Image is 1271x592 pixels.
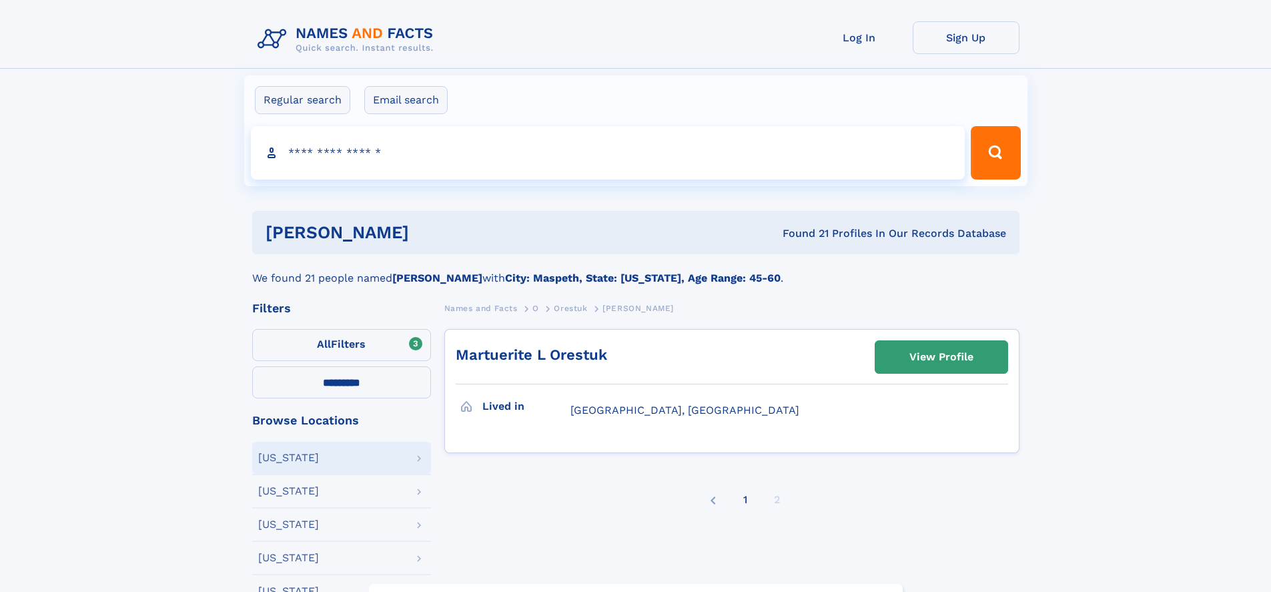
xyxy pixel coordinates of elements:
input: search input [251,126,965,180]
a: Names and Facts [444,300,518,316]
b: City: Maspeth, State: [US_STATE], Age Range: 45-60 [505,272,781,284]
div: Browse Locations [252,414,431,426]
span: All [317,338,331,350]
span: O [532,304,539,313]
a: Martuerite L Orestuk [456,346,607,363]
span: [GEOGRAPHIC_DATA], [GEOGRAPHIC_DATA] [570,404,799,416]
img: Logo Names and Facts [252,21,444,57]
label: Regular search [255,86,350,114]
button: Search Button [971,126,1020,180]
label: Filters [252,329,431,361]
a: View Profile [875,341,1007,373]
a: Sign Up [913,21,1019,54]
span: [PERSON_NAME] [602,304,674,313]
a: Log In [806,21,913,54]
h3: Lived in [482,395,570,418]
a: 1 [743,483,747,517]
h1: [PERSON_NAME] [266,224,596,241]
a: Orestuk [554,300,587,316]
div: 2 [774,483,780,517]
span: Orestuk [554,304,587,313]
b: [PERSON_NAME] [392,272,482,284]
div: View Profile [909,342,973,372]
a: Previous [705,483,721,517]
a: O [532,300,539,316]
div: [US_STATE] [258,453,319,463]
div: [US_STATE] [258,486,319,497]
div: [US_STATE] [258,519,319,530]
div: Found 21 Profiles In Our Records Database [596,226,1006,241]
label: Email search [364,86,448,114]
div: Filters [252,302,431,314]
div: We found 21 people named with . [252,254,1019,286]
div: [US_STATE] [258,553,319,563]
